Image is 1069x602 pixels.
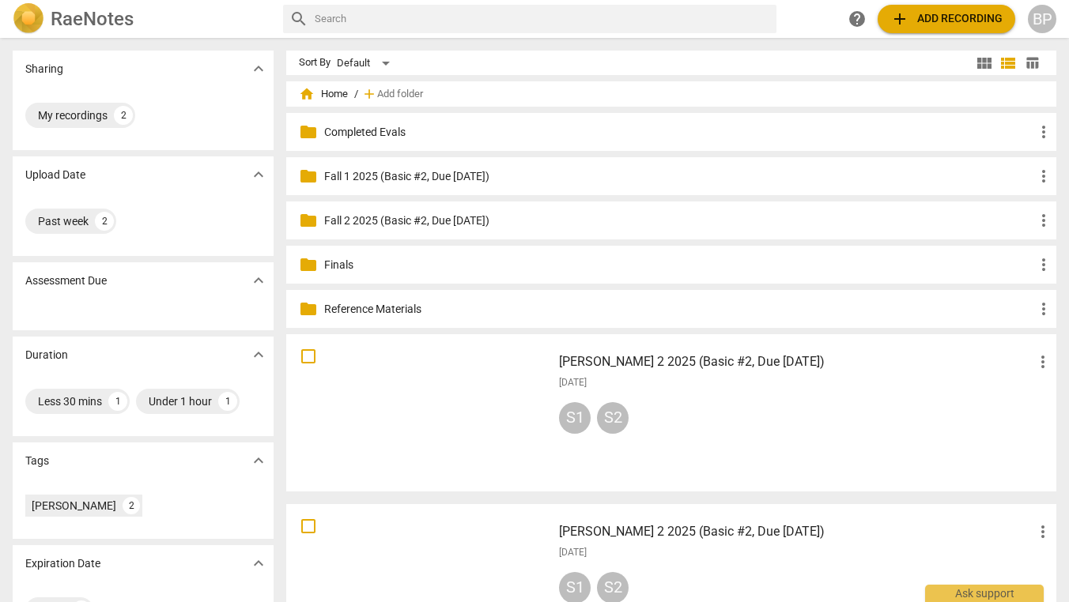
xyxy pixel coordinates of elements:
[361,86,377,102] span: add
[249,165,268,184] span: expand_more
[324,301,1034,318] p: Reference Materials
[299,86,348,102] span: Home
[999,54,1018,73] span: view_list
[149,393,212,409] div: Under 1 hour
[218,392,237,411] div: 1
[247,163,270,186] button: Show more
[289,9,308,28] span: search
[1033,522,1052,541] span: more_vert
[324,257,1034,273] p: Finals
[377,88,423,100] span: Add folder
[13,3,270,35] a: LogoRaeNotes
[843,5,871,33] a: Help
[25,273,107,289] p: Assessment Due
[324,168,1034,185] p: Fall 1 2025 (Basic #2, Due 9-29-25)
[1034,122,1053,141] span: more_vert
[559,376,587,389] span: [DATE]
[249,554,268,573] span: expand_more
[38,107,108,123] div: My recordings
[114,106,133,125] div: 2
[996,51,1020,75] button: List view
[249,59,268,78] span: expand_more
[299,211,318,230] span: folder
[1034,167,1053,186] span: more_vert
[25,453,49,469] p: Tags
[299,57,331,69] div: Sort By
[249,345,268,364] span: expand_more
[848,9,867,28] span: help
[247,449,270,472] button: Show more
[25,167,85,183] p: Upload Date
[890,9,1003,28] span: Add recording
[299,255,318,274] span: folder
[1034,299,1053,318] span: more_vert
[51,8,134,30] h2: RaeNotes
[1020,51,1044,75] button: Table view
[247,343,270,367] button: Show more
[1025,55,1040,70] span: table_chart
[975,54,994,73] span: view_module
[559,402,591,434] div: S1
[247,551,270,575] button: Show more
[247,57,270,81] button: Show more
[324,124,1034,141] p: Completed Evals
[1034,255,1053,274] span: more_vert
[299,299,318,318] span: folder
[108,392,127,411] div: 1
[925,585,1044,602] div: Ask support
[13,3,44,35] img: Logo
[559,522,1033,541] h3: Stephanie Sullivan_Fall 2 2025 (Basic #2, Due 10-06-25)
[559,546,587,559] span: [DATE]
[890,9,909,28] span: add
[292,340,1051,486] a: [PERSON_NAME] 2 2025 (Basic #2, Due [DATE])[DATE]S1S2
[249,271,268,290] span: expand_more
[299,86,315,102] span: home
[337,51,395,76] div: Default
[878,5,1015,33] button: Upload
[32,498,116,514] div: [PERSON_NAME]
[597,402,629,434] div: S2
[25,555,100,572] p: Expiration Date
[25,347,68,363] p: Duration
[324,213,1034,229] p: Fall 2 2025 (Basic #2, Due 9-29-25)
[1028,5,1056,33] button: BP
[299,167,318,186] span: folder
[95,212,114,231] div: 2
[559,352,1033,371] h3: Jose Guity_Fall 2 2025 (Basic #2, Due 10-06-25)
[1034,211,1053,230] span: more_vert
[315,6,770,32] input: Search
[299,122,318,141] span: folder
[247,269,270,292] button: Show more
[38,393,102,409] div: Less 30 mins
[973,51,996,75] button: Tile view
[25,61,63,77] p: Sharing
[354,88,358,100] span: /
[38,213,89,229] div: Past week
[249,451,268,470] span: expand_more
[123,497,140,514] div: 2
[1033,352,1052,371] span: more_vert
